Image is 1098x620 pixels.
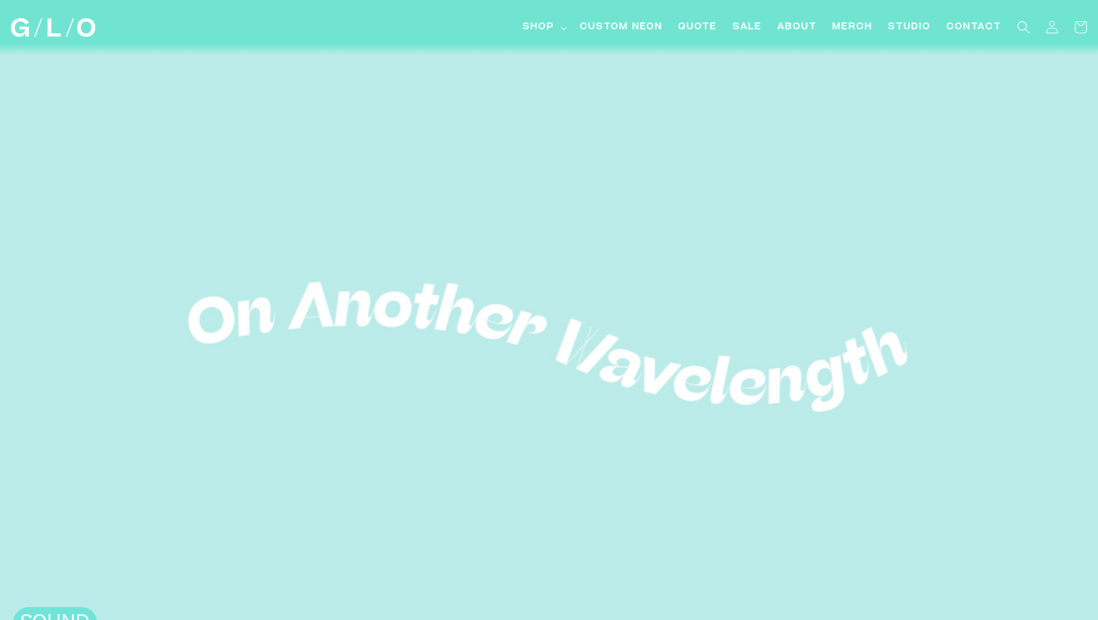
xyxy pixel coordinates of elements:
a: Custom Neon [572,13,670,42]
span: Quote [678,21,717,34]
span: SALE [733,21,762,34]
span: About [777,21,817,34]
span: Merch [832,21,873,34]
a: About [770,13,825,42]
a: Merch [825,13,880,42]
img: GLO Studio [11,18,95,37]
a: Studio [880,13,939,42]
span: Contact [946,21,1001,34]
a: Quote [670,13,725,42]
span: Shop [523,21,555,34]
span: Custom Neon [580,21,663,34]
summary: Search [1009,13,1038,41]
a: Contact [939,13,1009,42]
span: Studio [888,21,931,34]
a: GLO Studio [6,14,100,42]
a: SALE [725,13,770,42]
summary: Shop [515,13,572,42]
